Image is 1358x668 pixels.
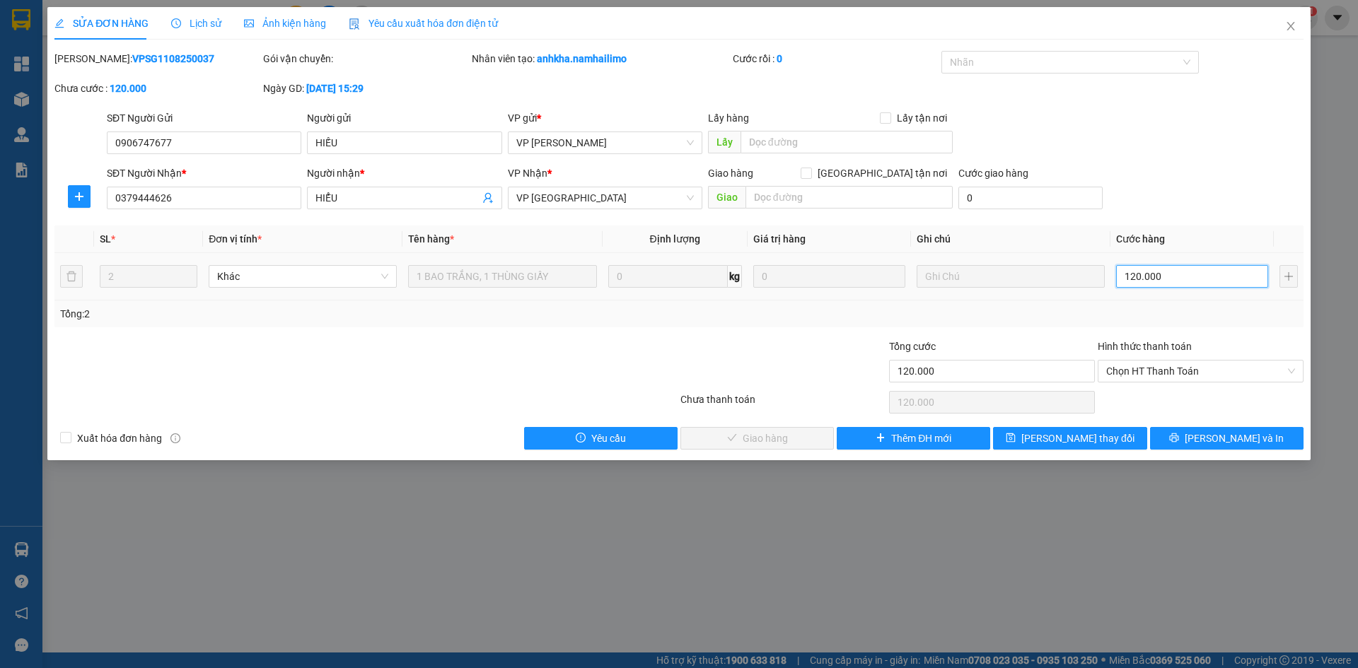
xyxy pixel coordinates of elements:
[54,81,260,96] div: Chưa cước :
[69,191,90,202] span: plus
[244,18,326,29] span: Ảnh kiện hàng
[1098,341,1192,352] label: Hình thức thanh toán
[100,233,111,245] span: SL
[107,110,301,126] div: SĐT Người Gửi
[993,427,1147,450] button: save[PERSON_NAME] thay đổi
[1116,233,1165,245] span: Cước hàng
[132,53,214,64] b: VPSG1108250037
[680,427,834,450] button: checkGiao hàng
[753,265,905,288] input: 0
[244,18,254,28] span: picture
[516,132,694,153] span: VP Phạm Ngũ Lão
[1106,361,1295,382] span: Chọn HT Thanh Toán
[1271,7,1311,47] button: Close
[71,430,168,446] span: Xuất hóa đơn hàng
[408,233,454,245] span: Tên hàng
[891,110,953,126] span: Lấy tận nơi
[728,265,742,288] span: kg
[708,112,749,124] span: Lấy hàng
[263,51,469,66] div: Gói vận chuyển:
[679,392,888,416] div: Chưa thanh toán
[1169,433,1179,444] span: printer
[516,187,694,209] span: VP chợ Mũi Né
[911,225,1110,253] th: Ghi chú
[349,18,498,29] span: Yêu cầu xuất hóa đơn điện tử
[753,233,806,245] span: Giá trị hàng
[591,430,626,446] span: Yêu cầu
[958,168,1028,179] label: Cước giao hàng
[54,18,149,29] span: SỬA ĐƠN HÀNG
[60,306,524,322] div: Tổng: 2
[110,83,146,94] b: 120.000
[876,433,886,444] span: plus
[171,18,181,28] span: clock-circle
[60,265,83,288] button: delete
[733,51,939,66] div: Cước rồi :
[349,18,360,30] img: icon
[1150,427,1304,450] button: printer[PERSON_NAME] và In
[708,131,741,153] span: Lấy
[917,265,1105,288] input: Ghi Chú
[508,110,702,126] div: VP gửi
[537,53,627,64] b: anhkha.namhailimo
[482,192,494,204] span: user-add
[650,233,700,245] span: Định lượng
[217,266,388,287] span: Khác
[576,433,586,444] span: exclamation-circle
[1185,430,1284,446] span: [PERSON_NAME] và In
[263,81,469,96] div: Ngày GD:
[508,168,547,179] span: VP Nhận
[307,165,501,181] div: Người nhận
[472,51,730,66] div: Nhân viên tạo:
[54,18,64,28] span: edit
[209,233,262,245] span: Đơn vị tính
[837,427,990,450] button: plusThêm ĐH mới
[812,165,953,181] span: [GEOGRAPHIC_DATA] tận nơi
[1279,265,1298,288] button: plus
[708,186,745,209] span: Giao
[68,185,91,208] button: plus
[741,131,953,153] input: Dọc đường
[708,168,753,179] span: Giao hàng
[306,83,364,94] b: [DATE] 15:29
[1285,20,1296,32] span: close
[1021,430,1134,446] span: [PERSON_NAME] thay đổi
[107,165,301,181] div: SĐT Người Nhận
[958,187,1103,209] input: Cước giao hàng
[307,110,501,126] div: Người gửi
[777,53,782,64] b: 0
[171,18,221,29] span: Lịch sử
[408,265,596,288] input: VD: Bàn, Ghế
[524,427,678,450] button: exclamation-circleYêu cầu
[170,433,180,443] span: info-circle
[889,341,936,352] span: Tổng cước
[745,186,953,209] input: Dọc đường
[891,430,951,446] span: Thêm ĐH mới
[1006,433,1016,444] span: save
[54,51,260,66] div: [PERSON_NAME]:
